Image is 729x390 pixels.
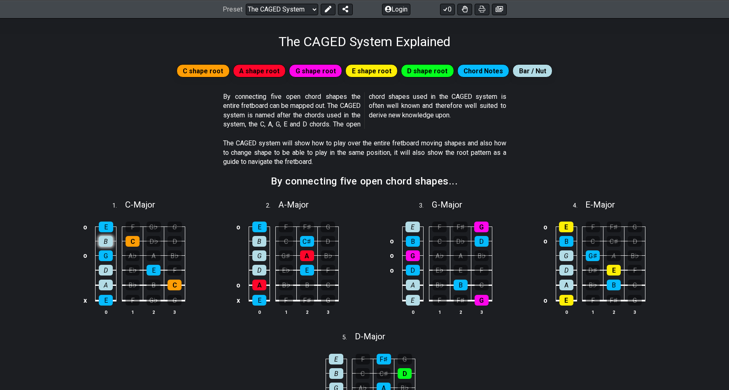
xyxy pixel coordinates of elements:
[321,236,335,247] div: D
[559,295,573,306] div: E
[168,222,182,232] div: G
[586,222,600,232] div: F
[406,265,420,276] div: D
[406,250,420,261] div: G
[398,354,412,364] div: G
[275,308,296,316] th: 1
[356,354,370,364] div: F
[585,200,615,210] span: E - Major
[440,3,455,15] button: 0
[183,65,223,77] span: C shape root
[586,280,600,290] div: B♭
[607,280,621,290] div: B
[475,280,489,290] div: C
[80,220,90,234] td: o
[126,222,140,232] div: F
[233,278,243,293] td: o
[475,236,489,247] div: D
[454,265,468,276] div: E
[300,295,314,306] div: F♯
[607,265,621,276] div: E
[586,236,600,247] div: C
[147,265,161,276] div: E
[223,5,242,13] span: Preset
[387,248,397,263] td: o
[586,295,600,306] div: F
[450,308,471,316] th: 2
[586,250,600,261] div: G♯
[168,250,182,261] div: B♭
[628,250,642,261] div: B♭
[457,3,472,15] button: Toggle Dexterity for all fretkits
[377,354,391,364] div: F♯
[252,295,266,306] div: E
[279,250,293,261] div: G♯
[433,280,447,290] div: B♭
[406,295,420,306] div: E
[454,295,468,306] div: F♯
[147,280,161,290] div: B
[492,3,507,15] button: Create image
[239,65,279,77] span: A shape root
[99,236,113,247] div: B
[559,265,573,276] div: D
[168,265,182,276] div: F
[607,236,621,247] div: C♯
[432,222,447,232] div: F
[475,250,489,261] div: B♭
[559,280,573,290] div: A
[300,222,314,232] div: F♯
[628,265,642,276] div: F
[519,65,546,77] span: Bar / Nut
[329,354,343,364] div: E
[628,236,642,247] div: D
[252,250,266,261] div: G
[540,234,550,248] td: o
[233,220,243,234] td: o
[147,295,161,306] div: G♭
[300,250,314,261] div: A
[122,308,143,316] th: 1
[475,265,489,276] div: F
[223,139,506,166] p: The CAGED system will show how to play over the entire fretboard moving shapes and also how to ch...
[573,201,585,210] span: 4 .
[454,280,468,290] div: B
[317,308,338,316] th: 3
[433,236,447,247] div: C
[419,201,431,210] span: 3 .
[279,265,293,276] div: E♭
[168,280,182,290] div: C
[475,295,489,306] div: G
[398,368,412,379] div: D
[296,65,336,77] span: G shape root
[471,308,492,316] th: 3
[603,308,624,316] th: 2
[321,222,335,232] div: G
[628,295,642,306] div: G
[628,222,642,232] div: G
[377,368,391,379] div: C♯
[586,265,600,276] div: D♯
[407,65,447,77] span: D shape root
[342,333,355,342] span: 5 .
[278,200,309,210] span: A - Major
[406,236,420,247] div: B
[454,236,468,247] div: D♭
[405,222,420,232] div: E
[300,280,314,290] div: B
[296,308,317,316] th: 2
[433,265,447,276] div: E♭
[112,201,125,210] span: 1 .
[99,222,113,232] div: E
[300,236,314,247] div: C♯
[223,92,506,129] p: By connecting five open chord shapes the entire fretboard can be mapped out. The CAGED system is ...
[80,292,90,308] td: x
[321,295,335,306] div: G
[252,222,267,232] div: E
[321,250,335,261] div: B♭
[99,250,113,261] div: G
[99,280,113,290] div: A
[266,201,278,210] span: 2 .
[433,250,447,261] div: A♭
[279,295,293,306] div: F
